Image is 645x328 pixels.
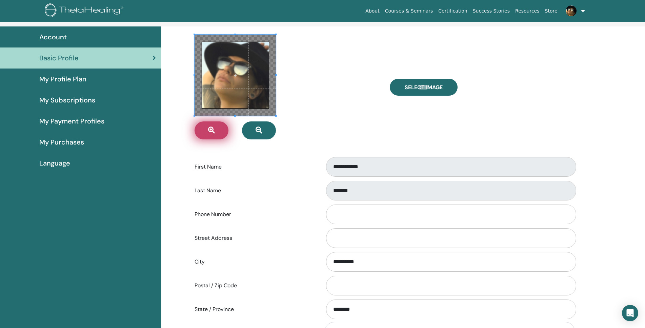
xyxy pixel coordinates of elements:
[622,305,638,321] div: Open Intercom Messenger
[542,5,560,17] a: Store
[566,5,577,16] img: default.png
[45,3,126,19] img: logo.png
[39,137,84,147] span: My Purchases
[405,84,443,91] span: Select Image
[470,5,512,17] a: Success Stories
[189,184,320,197] label: Last Name
[189,160,320,173] label: First Name
[189,232,320,245] label: Street Address
[39,95,95,105] span: My Subscriptions
[382,5,436,17] a: Courses & Seminars
[363,5,382,17] a: About
[189,255,320,268] label: City
[39,32,67,42] span: Account
[189,279,320,292] label: Postal / Zip Code
[512,5,542,17] a: Resources
[189,208,320,221] label: Phone Number
[436,5,470,17] a: Certification
[39,74,86,84] span: My Profile Plan
[39,158,70,168] span: Language
[39,116,104,126] span: My Payment Profiles
[419,85,428,90] input: Select Image
[189,303,320,316] label: State / Province
[39,53,79,63] span: Basic Profile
